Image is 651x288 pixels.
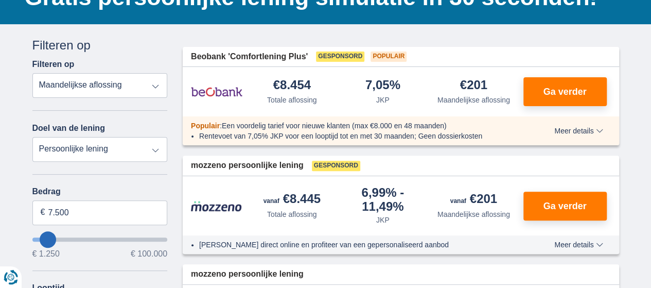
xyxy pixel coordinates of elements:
[376,95,390,105] div: JKP
[263,193,321,207] div: €8.445
[437,209,510,219] div: Maandelijkse aflossing
[376,215,390,225] div: JKP
[131,250,167,258] span: € 100.000
[450,193,497,207] div: €201
[32,124,105,133] label: Doel van de lening
[191,160,304,172] span: mozzeno persoonlijke lening
[365,79,400,93] div: 7,05%
[437,95,510,105] div: Maandelijkse aflossing
[32,187,168,196] label: Bedrag
[543,201,586,211] span: Ga verder
[316,52,364,62] span: Gesponsord
[342,187,425,213] div: 6,99%
[222,122,447,130] span: Een voordelig tarief voor nieuwe klanten (max €8.000 en 48 maanden)
[371,52,407,62] span: Populair
[554,241,603,248] span: Meer details
[267,209,317,219] div: Totale aflossing
[32,250,60,258] span: € 1.250
[199,240,517,250] li: [PERSON_NAME] direct online en profiteer van een gepersonaliseerd aanbod
[199,131,517,141] li: Rentevoet van 7,05% JKP voor een looptijd tot en met 30 maanden; Geen dossierkosten
[523,77,607,106] button: Ga verder
[547,127,610,135] button: Meer details
[460,79,487,93] div: €201
[547,241,610,249] button: Meer details
[191,51,308,63] span: Beobank 'Comfortlening Plus'
[191,122,220,130] span: Populair
[191,79,242,105] img: product.pl.alt Beobank
[523,192,607,221] button: Ga verder
[554,127,603,134] span: Meer details
[543,87,586,96] span: Ga verder
[312,161,360,171] span: Gesponsord
[41,207,45,218] span: €
[191,200,242,212] img: product.pl.alt Mozzeno
[267,95,317,105] div: Totale aflossing
[32,238,168,242] input: wantToBorrow
[273,79,311,93] div: €8.454
[32,60,75,69] label: Filteren op
[191,268,304,280] span: mozzeno persoonlijke lening
[32,37,168,54] div: Filteren op
[183,121,525,131] div: :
